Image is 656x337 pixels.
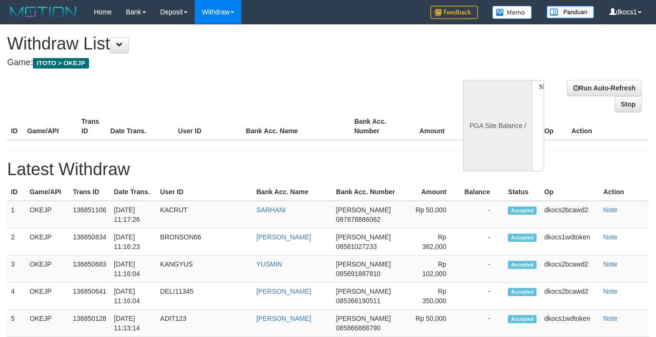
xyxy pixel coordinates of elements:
[336,297,380,305] span: 085368190511
[336,270,380,278] span: 085691887810
[508,261,537,269] span: Accepted
[461,310,505,337] td: -
[459,113,508,140] th: Balance
[409,228,461,256] td: Rp 382,000
[110,256,156,283] td: [DATE] 11:16:04
[156,183,252,201] th: User ID
[26,201,69,228] td: OKEJP
[78,113,107,140] th: Trans ID
[540,256,599,283] td: dkocs2bcawd2
[540,283,599,310] td: dkocs2bcawd2
[409,201,461,228] td: Rp 50,000
[256,287,311,295] a: [PERSON_NAME]
[69,283,110,310] td: 136850641
[7,160,649,179] h1: Latest Withdraw
[256,260,282,268] a: YUSMIN
[409,310,461,337] td: Rp 50,000
[547,6,594,19] img: panduan.png
[7,58,428,68] h4: Game:
[508,288,537,296] span: Accepted
[336,324,380,332] span: 085866888790
[69,228,110,256] td: 136850834
[336,287,391,295] span: [PERSON_NAME]
[336,243,377,250] span: 08561027233
[7,113,23,140] th: ID
[7,34,428,53] h1: Withdraw List
[463,80,532,171] div: PGA Site Balance /
[567,113,649,140] th: Action
[110,310,156,337] td: [DATE] 11:13:14
[7,183,26,201] th: ID
[156,228,252,256] td: BRONSON66
[603,287,617,295] a: Note
[33,58,89,69] span: ITOTO > OKEJP
[26,183,69,201] th: Game/API
[567,80,642,96] a: Run Auto-Refresh
[461,256,505,283] td: -
[540,310,599,337] td: dkocs1wdtoken
[7,201,26,228] td: 1
[492,6,532,19] img: Button%20Memo.svg
[409,183,461,201] th: Amount
[336,206,391,214] span: [PERSON_NAME]
[110,201,156,228] td: [DATE] 11:17:26
[256,315,311,322] a: [PERSON_NAME]
[336,216,380,223] span: 087878886062
[603,315,617,322] a: Note
[461,283,505,310] td: -
[23,113,78,140] th: Game/API
[69,256,110,283] td: 136850683
[332,183,409,201] th: Bank Acc. Number
[110,183,156,201] th: Date Trans.
[430,6,478,19] img: Feedback.jpg
[350,113,405,140] th: Bank Acc. Number
[461,201,505,228] td: -
[174,113,242,140] th: User ID
[26,283,69,310] td: OKEJP
[409,256,461,283] td: Rp 102,000
[256,206,286,214] a: SARHANI
[540,201,599,228] td: dkocs2bcawd2
[252,183,332,201] th: Bank Acc. Name
[540,228,599,256] td: dkocs1wdtoken
[603,233,617,241] a: Note
[508,315,537,323] span: Accepted
[336,315,391,322] span: [PERSON_NAME]
[599,183,649,201] th: Action
[110,283,156,310] td: [DATE] 11:16:04
[504,183,540,201] th: Status
[26,228,69,256] td: OKEJP
[508,234,537,242] span: Accepted
[69,310,110,337] td: 136850128
[69,201,110,228] td: 136851106
[603,206,617,214] a: Note
[336,260,391,268] span: [PERSON_NAME]
[156,201,252,228] td: KACRUT
[540,183,599,201] th: Op
[107,113,174,140] th: Date Trans.
[409,283,461,310] td: Rp 350,000
[156,283,252,310] td: DELI11345
[615,96,642,112] a: Stop
[156,256,252,283] td: KANGYUS
[26,256,69,283] td: OKEJP
[7,310,26,337] td: 5
[110,228,156,256] td: [DATE] 11:16:23
[256,233,311,241] a: [PERSON_NAME]
[26,310,69,337] td: OKEJP
[7,256,26,283] td: 3
[7,228,26,256] td: 2
[603,260,617,268] a: Note
[508,207,537,215] span: Accepted
[336,233,391,241] span: [PERSON_NAME]
[405,113,459,140] th: Amount
[461,183,505,201] th: Balance
[156,310,252,337] td: ADIT123
[242,113,350,140] th: Bank Acc. Name
[7,283,26,310] td: 4
[461,228,505,256] td: -
[69,183,110,201] th: Trans ID
[7,5,80,19] img: MOTION_logo.png
[540,113,567,140] th: Op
